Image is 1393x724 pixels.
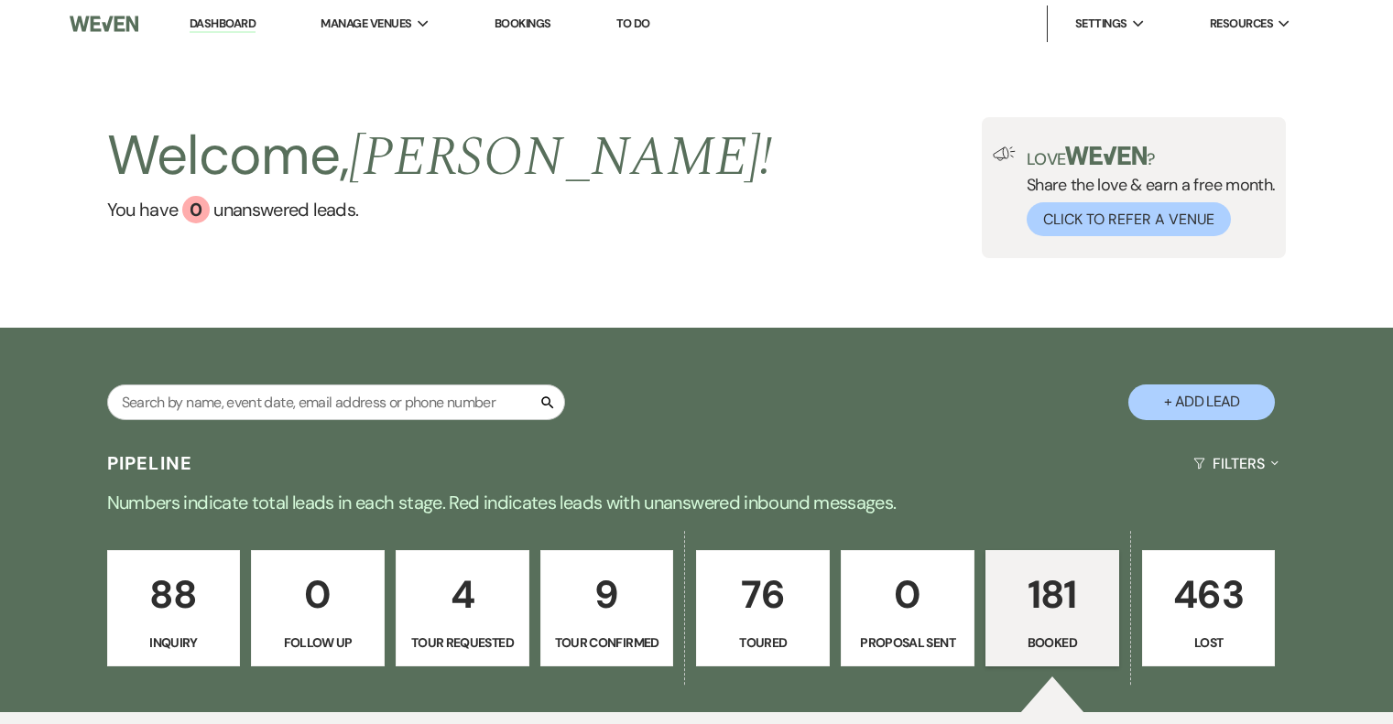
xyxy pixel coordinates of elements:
p: 76 [708,564,818,625]
h2: Welcome, [107,117,773,196]
p: 9 [552,564,662,625]
a: 181Booked [985,550,1119,667]
button: Filters [1186,439,1286,488]
span: Resources [1210,15,1273,33]
p: 0 [853,564,963,625]
a: 4Tour Requested [396,550,529,667]
span: [PERSON_NAME] ! [349,115,772,200]
p: Follow Up [263,632,373,653]
div: Share the love & earn a free month. [1016,146,1276,236]
p: 88 [119,564,229,625]
a: 0Follow Up [251,550,385,667]
img: loud-speaker-illustration.svg [993,146,1016,161]
p: 181 [997,564,1107,625]
p: Tour Confirmed [552,632,662,653]
p: Numbers indicate total leads in each stage. Red indicates leads with unanswered inbound messages. [38,488,1356,517]
p: Love ? [1027,146,1276,167]
a: 76Toured [696,550,830,667]
p: 463 [1154,564,1264,625]
a: To Do [616,16,650,31]
span: Settings [1075,15,1127,33]
p: Lost [1154,632,1264,653]
a: Bookings [495,16,551,31]
a: 0Proposal Sent [841,550,974,667]
h3: Pipeline [107,450,193,476]
a: Dashboard [190,16,256,33]
a: 463Lost [1142,550,1276,667]
p: 0 [263,564,373,625]
img: Weven Logo [70,5,138,43]
button: Click to Refer a Venue [1027,202,1231,236]
p: 4 [408,564,517,625]
p: Booked [997,632,1107,653]
a: You have 0 unanswered leads. [107,196,773,223]
button: + Add Lead [1128,384,1275,420]
p: Proposal Sent [853,632,963,653]
div: 0 [182,196,210,223]
p: Inquiry [119,632,229,653]
a: 9Tour Confirmed [540,550,674,667]
input: Search by name, event date, email address or phone number [107,384,565,420]
a: 88Inquiry [107,550,241,667]
p: Tour Requested [408,632,517,653]
span: Manage Venues [321,15,411,33]
p: Toured [708,632,818,653]
img: weven-logo-green.svg [1065,146,1147,165]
